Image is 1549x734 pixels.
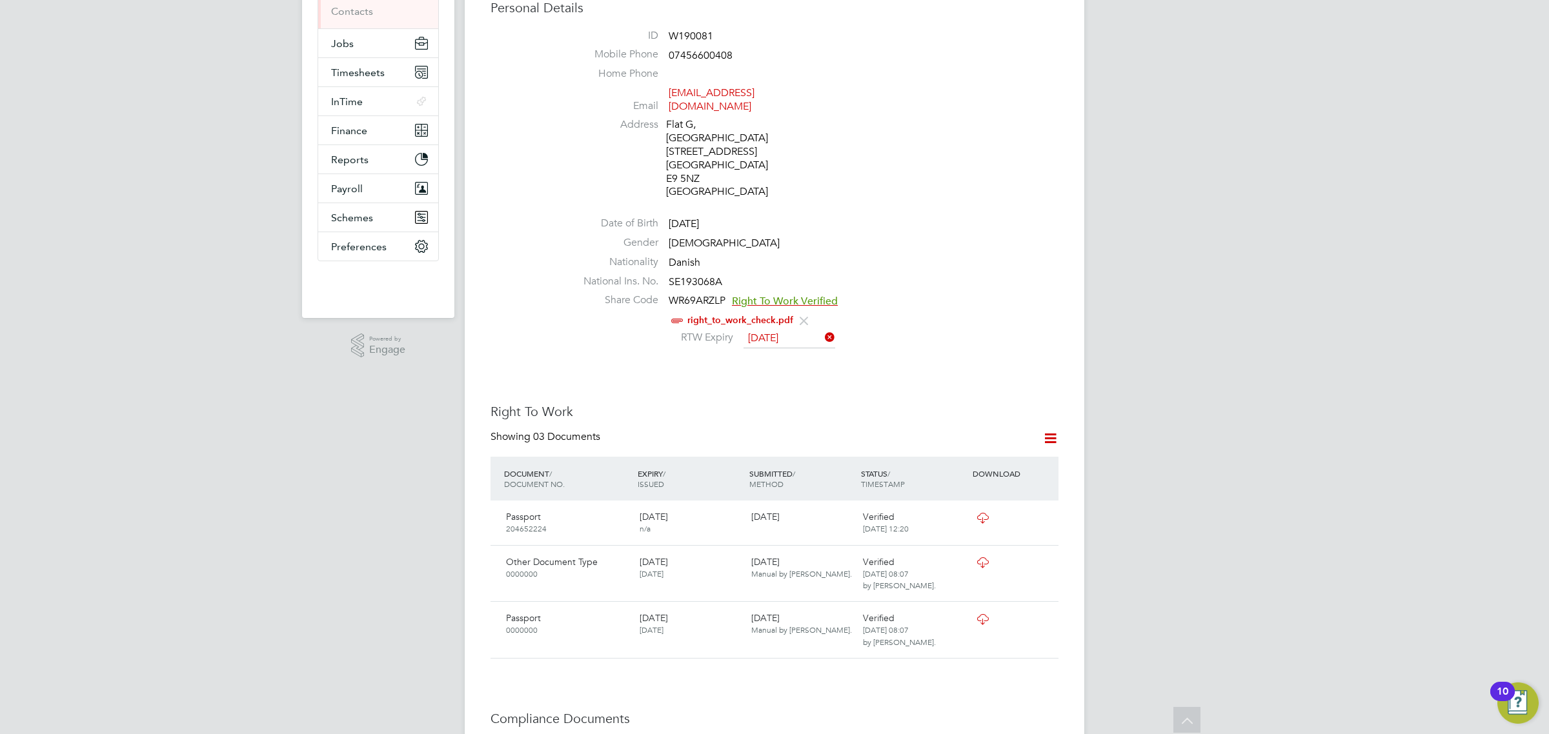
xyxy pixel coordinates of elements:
[318,58,438,86] button: Timesheets
[669,86,754,113] a: [EMAIL_ADDRESS][DOMAIN_NAME]
[858,462,969,495] div: STATUS
[501,607,634,640] div: Passport
[369,333,405,344] span: Powered by
[318,232,438,261] button: Preferences
[863,556,895,568] span: Verified
[506,568,538,579] span: 0000000
[501,506,634,539] div: Passport
[318,203,438,232] button: Schemes
[549,468,552,479] span: /
[351,333,406,358] a: Powered byEngage
[669,256,700,269] span: Danish
[687,315,793,326] a: right_to_work_check.pdf
[746,462,858,495] div: SUBMITTED
[369,344,405,355] span: Engage
[318,145,438,174] button: Reports
[863,511,895,522] span: Verified
[634,607,746,640] div: [DATE]
[331,66,385,79] span: Timesheets
[568,255,658,269] label: Nationality
[863,637,936,647] span: by [PERSON_NAME].
[568,293,658,307] label: Share Code
[506,624,538,635] span: 0000000
[793,468,795,479] span: /
[744,329,835,348] input: Select one
[501,551,634,584] div: Other Document Type
[863,523,909,533] span: [DATE] 12:20
[331,183,363,195] span: Payroll
[491,403,1058,420] h3: Right To Work
[568,29,658,43] label: ID
[669,275,722,288] span: SE193068A
[751,624,852,635] span: Manual by [PERSON_NAME].
[331,241,387,253] span: Preferences
[634,462,746,495] div: EXPIRY
[732,295,838,308] span: Right To Work Verified
[1497,691,1508,708] div: 10
[568,48,658,61] label: Mobile Phone
[568,236,658,250] label: Gender
[331,95,363,108] span: InTime
[506,523,547,533] span: 204652224
[331,154,369,166] span: Reports
[887,468,890,479] span: /
[861,479,905,489] span: TIMESTAMP
[640,624,663,635] span: [DATE]
[863,580,936,590] span: by [PERSON_NAME].
[533,430,600,443] span: 03 Documents
[969,462,1058,485] div: DOWNLOAD
[640,523,651,533] span: n/a
[634,506,746,539] div: [DATE]
[746,506,858,528] div: [DATE]
[669,331,733,344] label: RTW Expiry
[669,49,733,62] span: 07456600408
[640,568,663,579] span: [DATE]
[568,217,658,230] label: Date of Birth
[318,274,439,295] img: fastbook-logo-retina.png
[863,612,895,624] span: Verified
[331,212,373,224] span: Schemes
[331,124,367,137] span: Finance
[568,118,658,132] label: Address
[331,5,373,17] a: Contacts
[863,568,909,579] span: [DATE] 08:07
[318,274,439,295] a: Go to home page
[863,624,909,635] span: [DATE] 08:07
[501,462,634,495] div: DOCUMENT
[491,710,1058,727] h3: Compliance Documents
[318,87,438,115] button: InTime
[318,174,438,203] button: Payroll
[666,118,789,199] div: Flat G, [GEOGRAPHIC_DATA] [STREET_ADDRESS] [GEOGRAPHIC_DATA] E9 5NZ [GEOGRAPHIC_DATA]
[318,29,438,57] button: Jobs
[746,607,858,640] div: [DATE]
[568,67,658,81] label: Home Phone
[663,468,665,479] span: /
[634,551,746,584] div: [DATE]
[1497,682,1539,724] button: Open Resource Center, 10 new notifications
[751,568,852,579] span: Manual by [PERSON_NAME].
[318,116,438,144] button: Finance
[749,479,784,489] span: METHOD
[568,99,658,113] label: Email
[669,30,713,43] span: W190081
[504,479,565,489] span: DOCUMENT NO.
[491,430,603,444] div: Showing
[638,479,664,489] span: ISSUED
[746,551,858,584] div: [DATE]
[669,237,780,250] span: [DEMOGRAPHIC_DATA]
[568,275,658,288] label: National Ins. No.
[669,217,699,230] span: [DATE]
[331,37,354,50] span: Jobs
[669,295,725,308] span: WR69ARZLP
